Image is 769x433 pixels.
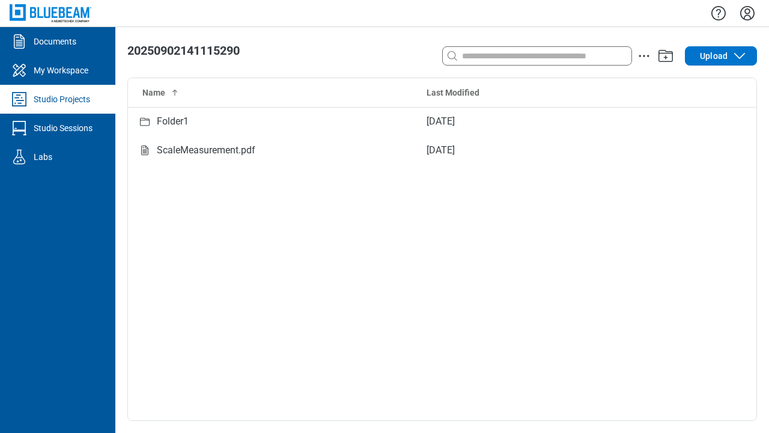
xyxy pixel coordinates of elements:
div: Studio Sessions [34,122,93,134]
div: Studio Projects [34,93,90,105]
button: Upload [685,46,757,66]
span: 20250902141115290 [127,43,240,58]
button: Add [656,46,675,66]
div: Labs [34,151,52,163]
div: ScaleMeasurement.pdf [157,143,255,158]
td: [DATE] [417,107,693,136]
svg: My Workspace [10,61,29,80]
img: Bluebeam, Inc. [10,4,91,22]
div: Last Modified [427,87,684,99]
div: Folder1 [157,114,189,129]
div: Name [142,87,407,99]
table: Studio items table [128,78,756,165]
div: My Workspace [34,64,88,76]
td: [DATE] [417,136,693,165]
svg: Documents [10,32,29,51]
span: Upload [700,50,728,62]
button: action-menu [637,49,651,63]
div: Documents [34,35,76,48]
button: Settings [738,3,757,23]
svg: Studio Projects [10,90,29,109]
svg: Labs [10,147,29,167]
svg: Studio Sessions [10,118,29,138]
